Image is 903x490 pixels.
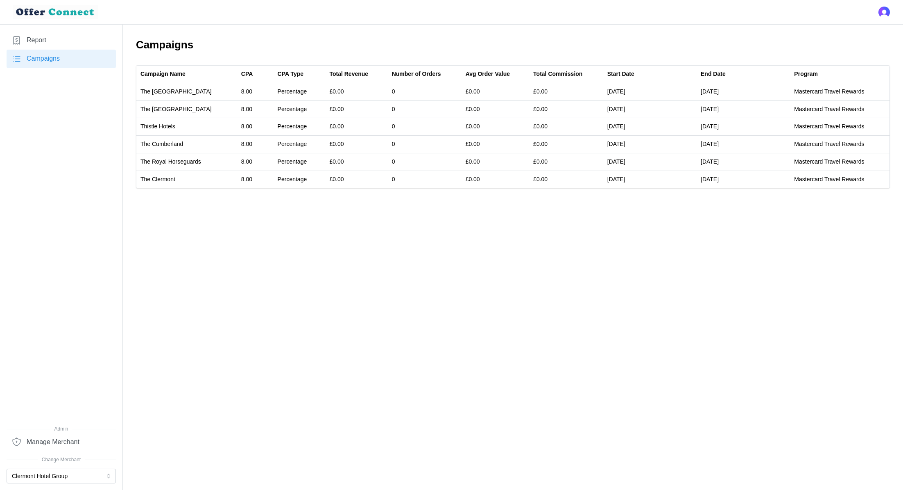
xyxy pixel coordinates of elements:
[329,70,368,79] div: Total Revenue
[274,118,326,136] td: Percentage
[697,83,790,101] td: [DATE]
[529,118,603,136] td: £0.00
[462,83,529,101] td: £0.00
[790,118,889,136] td: Mastercard Travel Rewards
[7,456,116,464] span: Change Merchant
[388,153,462,171] td: 0
[237,153,274,171] td: 8.00
[274,83,326,101] td: Percentage
[274,136,326,153] td: Percentage
[790,153,889,171] td: Mastercard Travel Rewards
[462,100,529,118] td: £0.00
[136,118,237,136] td: Thistle Hotels
[7,469,116,483] button: Clermont Hotel Group
[701,70,726,79] div: End Date
[462,171,529,188] td: £0.00
[529,83,603,101] td: £0.00
[388,171,462,188] td: 0
[878,7,890,18] img: 's logo
[603,171,697,188] td: [DATE]
[237,100,274,118] td: 8.00
[140,70,186,79] div: Campaign Name
[274,171,326,188] td: Percentage
[603,136,697,153] td: [DATE]
[529,136,603,153] td: £0.00
[462,136,529,153] td: £0.00
[325,153,387,171] td: £0.00
[136,100,237,118] td: The [GEOGRAPHIC_DATA]
[325,118,387,136] td: £0.00
[392,70,441,79] div: Number of Orders
[603,153,697,171] td: [DATE]
[13,5,98,19] img: loyalBe Logo
[388,100,462,118] td: 0
[462,153,529,171] td: £0.00
[697,100,790,118] td: [DATE]
[878,7,890,18] button: Open user button
[603,100,697,118] td: [DATE]
[237,171,274,188] td: 8.00
[27,54,60,64] span: Campaigns
[697,118,790,136] td: [DATE]
[136,136,237,153] td: The Cumberland
[533,70,582,79] div: Total Commission
[278,70,304,79] div: CPA Type
[325,83,387,101] td: £0.00
[790,136,889,153] td: Mastercard Travel Rewards
[466,70,510,79] div: Avg Order Value
[790,171,889,188] td: Mastercard Travel Rewards
[27,35,46,46] span: Report
[388,136,462,153] td: 0
[7,433,116,451] a: Manage Merchant
[462,118,529,136] td: £0.00
[7,50,116,68] a: Campaigns
[237,83,274,101] td: 8.00
[529,100,603,118] td: £0.00
[7,425,116,433] span: Admin
[274,153,326,171] td: Percentage
[607,70,634,79] div: Start Date
[325,171,387,188] td: £0.00
[274,100,326,118] td: Percentage
[603,83,697,101] td: [DATE]
[697,136,790,153] td: [DATE]
[7,31,116,50] a: Report
[388,83,462,101] td: 0
[136,171,237,188] td: The Clermont
[603,118,697,136] td: [DATE]
[794,70,818,79] div: Program
[697,153,790,171] td: [DATE]
[388,118,462,136] td: 0
[241,70,253,79] div: CPA
[697,171,790,188] td: [DATE]
[325,136,387,153] td: £0.00
[790,83,889,101] td: Mastercard Travel Rewards
[27,437,79,447] span: Manage Merchant
[529,171,603,188] td: £0.00
[790,100,889,118] td: Mastercard Travel Rewards
[136,153,237,171] td: The Royal Horseguards
[325,100,387,118] td: £0.00
[529,153,603,171] td: £0.00
[237,118,274,136] td: 8.00
[136,83,237,101] td: The [GEOGRAPHIC_DATA]
[237,136,274,153] td: 8.00
[136,38,890,52] h2: Campaigns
